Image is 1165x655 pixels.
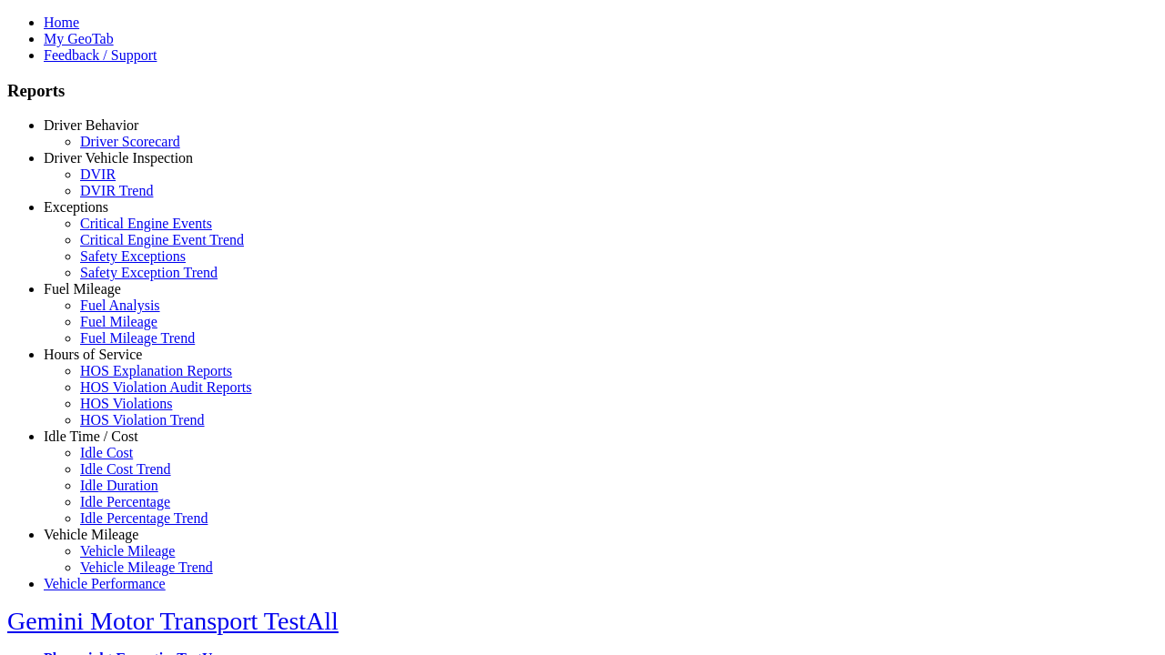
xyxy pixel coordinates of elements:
[80,461,171,477] a: Idle Cost Trend
[7,81,1158,101] h3: Reports
[80,543,175,559] a: Vehicle Mileage
[44,576,166,591] a: Vehicle Performance
[80,494,170,509] a: Idle Percentage
[80,445,133,460] a: Idle Cost
[80,510,208,526] a: Idle Percentage Trend
[44,15,79,30] a: Home
[80,396,172,411] a: HOS Violations
[80,559,213,575] a: Vehicle Mileage Trend
[80,379,252,395] a: HOS Violation Audit Reports
[7,607,339,635] a: Gemini Motor Transport TestAll
[80,134,180,149] a: Driver Scorecard
[44,117,138,133] a: Driver Behavior
[44,31,114,46] a: My GeoTab
[44,47,157,63] a: Feedback / Support
[80,412,205,428] a: HOS Violation Trend
[80,183,153,198] a: DVIR Trend
[80,265,218,280] a: Safety Exception Trend
[80,216,212,231] a: Critical Engine Events
[80,330,195,346] a: Fuel Mileage Trend
[80,314,157,329] a: Fuel Mileage
[44,281,121,297] a: Fuel Mileage
[44,199,108,215] a: Exceptions
[44,150,193,166] a: Driver Vehicle Inspection
[44,527,138,542] a: Vehicle Mileage
[80,248,186,264] a: Safety Exceptions
[44,347,142,362] a: Hours of Service
[80,363,232,378] a: HOS Explanation Reports
[80,297,160,313] a: Fuel Analysis
[80,166,116,182] a: DVIR
[44,428,138,444] a: Idle Time / Cost
[80,232,244,247] a: Critical Engine Event Trend
[80,478,158,493] a: Idle Duration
